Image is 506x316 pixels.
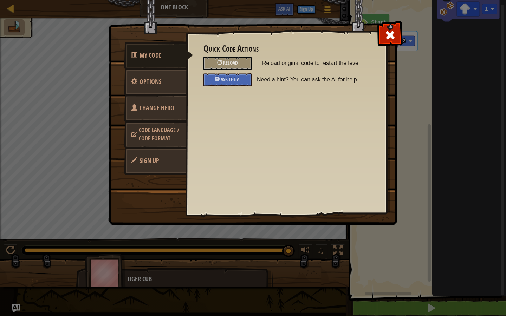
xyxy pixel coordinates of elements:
span: Reload original code to restart the level [262,57,369,70]
span: Save your progress. [140,156,159,165]
span: Quick Code Actions [140,51,162,60]
div: Ask the AI [203,73,252,86]
a: My Code [124,42,193,69]
div: Reload original code to restart the level [203,57,252,70]
h3: Quick Code Actions [203,44,369,53]
span: Choose hero, language [140,104,174,112]
span: Configure settings [140,77,161,86]
span: Reload [223,59,238,66]
span: Ask the AI [221,76,241,83]
span: Choose hero, language [139,126,179,142]
span: Need a hint? You can ask the AI for help. [257,73,374,86]
a: Options [124,68,187,96]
